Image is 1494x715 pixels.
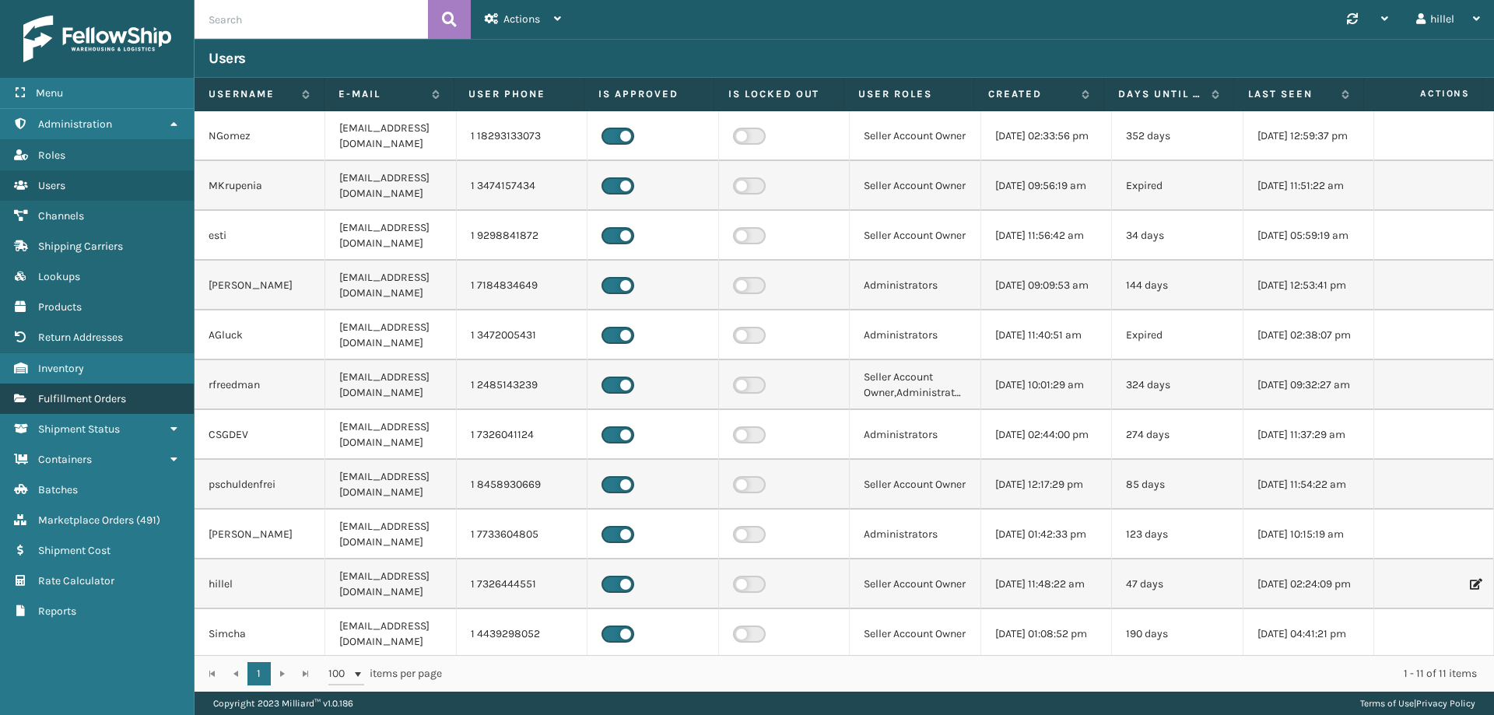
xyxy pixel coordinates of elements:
[850,161,980,211] td: Seller Account Owner
[457,261,587,310] td: 1 7184834649
[325,161,456,211] td: [EMAIL_ADDRESS][DOMAIN_NAME]
[1243,360,1374,410] td: [DATE] 09:32:27 am
[1243,559,1374,609] td: [DATE] 02:24:09 pm
[38,605,76,618] span: Reports
[195,161,325,211] td: MKrupenia
[1112,510,1243,559] td: 123 days
[1112,609,1243,659] td: 190 days
[457,360,587,410] td: 1 2485143239
[38,392,126,405] span: Fulfillment Orders
[38,331,123,344] span: Return Addresses
[457,111,587,161] td: 1 18293133073
[247,662,271,685] a: 1
[981,410,1112,460] td: [DATE] 02:44:00 pm
[195,460,325,510] td: pschuldenfrei
[328,666,352,682] span: 100
[1243,111,1374,161] td: [DATE] 12:59:37 pm
[38,117,112,131] span: Administration
[1112,211,1243,261] td: 34 days
[325,410,456,460] td: [EMAIL_ADDRESS][DOMAIN_NAME]
[1112,410,1243,460] td: 274 days
[1243,510,1374,559] td: [DATE] 10:15:19 am
[38,453,92,466] span: Containers
[195,360,325,410] td: rfreedman
[1112,460,1243,510] td: 85 days
[503,12,540,26] span: Actions
[38,483,78,496] span: Batches
[325,559,456,609] td: [EMAIL_ADDRESS][DOMAIN_NAME]
[195,559,325,609] td: hillel
[209,49,246,68] h3: Users
[1416,698,1475,709] a: Privacy Policy
[325,609,456,659] td: [EMAIL_ADDRESS][DOMAIN_NAME]
[850,360,980,410] td: Seller Account Owner,Administrators
[457,310,587,360] td: 1 3472005431
[38,513,134,527] span: Marketplace Orders
[850,111,980,161] td: Seller Account Owner
[338,87,424,101] label: E-mail
[598,87,700,101] label: Is Approved
[1243,211,1374,261] td: [DATE] 05:59:19 am
[195,111,325,161] td: NGomez
[213,692,353,715] p: Copyright 2023 Milliard™ v 1.0.186
[1243,460,1374,510] td: [DATE] 11:54:22 am
[136,513,160,527] span: ( 491 )
[981,559,1112,609] td: [DATE] 11:48:22 am
[38,300,82,314] span: Products
[981,111,1112,161] td: [DATE] 02:33:56 pm
[1360,692,1475,715] div: |
[981,211,1112,261] td: [DATE] 11:56:42 am
[457,460,587,510] td: 1 8458930669
[209,87,294,101] label: Username
[850,460,980,510] td: Seller Account Owner
[38,240,123,253] span: Shipping Carriers
[1248,87,1334,101] label: Last Seen
[195,310,325,360] td: AGluck
[464,666,1477,682] div: 1 - 11 of 11 items
[1243,261,1374,310] td: [DATE] 12:53:41 pm
[325,261,456,310] td: [EMAIL_ADDRESS][DOMAIN_NAME]
[457,161,587,211] td: 1 3474157434
[328,662,442,685] span: items per page
[38,362,84,375] span: Inventory
[850,559,980,609] td: Seller Account Owner
[38,209,84,223] span: Channels
[457,559,587,609] td: 1 7326444551
[325,310,456,360] td: [EMAIL_ADDRESS][DOMAIN_NAME]
[850,261,980,310] td: Administrators
[1112,310,1243,360] td: Expired
[325,510,456,559] td: [EMAIL_ADDRESS][DOMAIN_NAME]
[195,510,325,559] td: [PERSON_NAME]
[457,211,587,261] td: 1 9298841872
[1112,161,1243,211] td: Expired
[988,87,1074,101] label: Created
[1470,579,1479,590] i: Edit
[850,310,980,360] td: Administrators
[38,270,80,283] span: Lookups
[728,87,829,101] label: Is Locked Out
[38,544,110,557] span: Shipment Cost
[1243,161,1374,211] td: [DATE] 11:51:22 am
[1112,111,1243,161] td: 352 days
[1369,81,1479,107] span: Actions
[36,86,63,100] span: Menu
[1243,310,1374,360] td: [DATE] 02:38:07 pm
[38,179,65,192] span: Users
[981,609,1112,659] td: [DATE] 01:08:52 pm
[325,111,456,161] td: [EMAIL_ADDRESS][DOMAIN_NAME]
[38,574,114,587] span: Rate Calculator
[1118,87,1204,101] label: Days until password expires
[850,211,980,261] td: Seller Account Owner
[981,310,1112,360] td: [DATE] 11:40:51 am
[325,211,456,261] td: [EMAIL_ADDRESS][DOMAIN_NAME]
[325,360,456,410] td: [EMAIL_ADDRESS][DOMAIN_NAME]
[981,161,1112,211] td: [DATE] 09:56:19 am
[38,149,65,162] span: Roles
[850,510,980,559] td: Administrators
[195,609,325,659] td: Simcha
[195,261,325,310] td: [PERSON_NAME]
[195,410,325,460] td: CSGDEV
[1112,360,1243,410] td: 324 days
[1360,698,1414,709] a: Terms of Use
[981,360,1112,410] td: [DATE] 10:01:29 am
